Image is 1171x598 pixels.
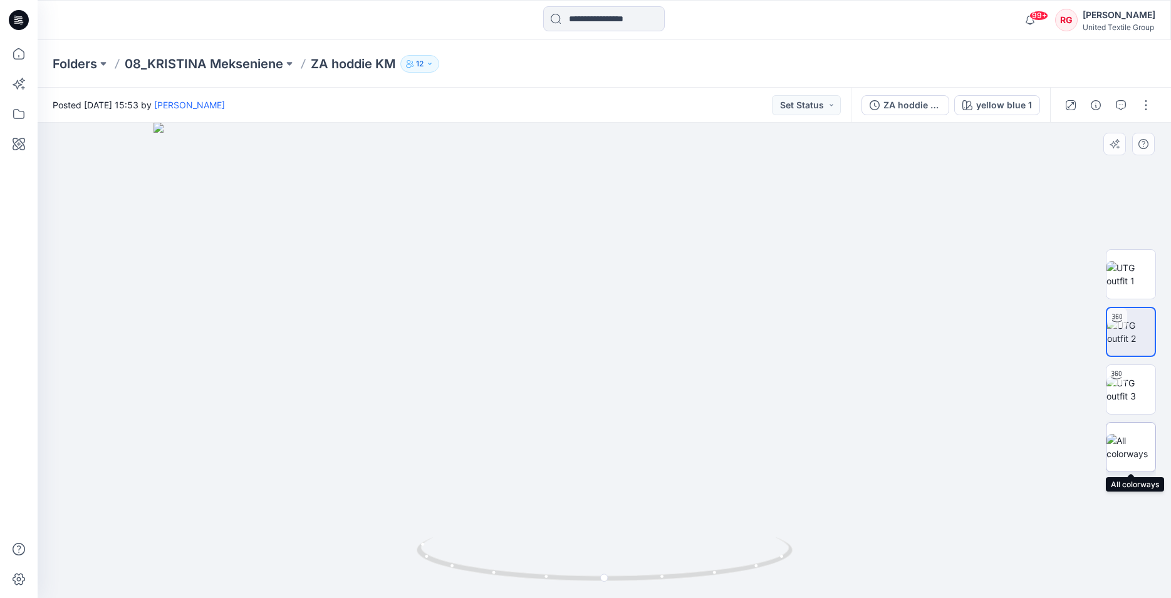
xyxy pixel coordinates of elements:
[1107,319,1155,345] img: UTG outfit 2
[1106,434,1155,460] img: All colorways
[883,98,941,112] div: ZA hoddie KM
[1106,261,1155,287] img: UTG outfit 1
[53,98,225,111] span: Posted [DATE] 15:53 by
[154,123,1056,598] img: eyJhbGciOiJIUzI1NiIsImtpZCI6IjAiLCJzbHQiOiJzZXMiLCJ0eXAiOiJKV1QifQ.eyJkYXRhIjp7InR5cGUiOiJzdG9yYW...
[400,55,439,73] button: 12
[1029,11,1048,21] span: 99+
[416,57,424,71] p: 12
[125,55,283,73] a: 08_KRISTINA Mekseniene
[1083,8,1155,23] div: [PERSON_NAME]
[1086,95,1106,115] button: Details
[311,55,395,73] p: ZA hoddie KM
[1083,23,1155,32] div: United Textile Group
[954,95,1040,115] button: yellow blue 1
[976,98,1032,112] div: yellow blue 1
[1106,376,1155,403] img: UTG outfit 3
[154,100,225,110] a: [PERSON_NAME]
[861,95,949,115] button: ZA hoddie KM
[53,55,97,73] a: Folders
[1055,9,1078,31] div: RG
